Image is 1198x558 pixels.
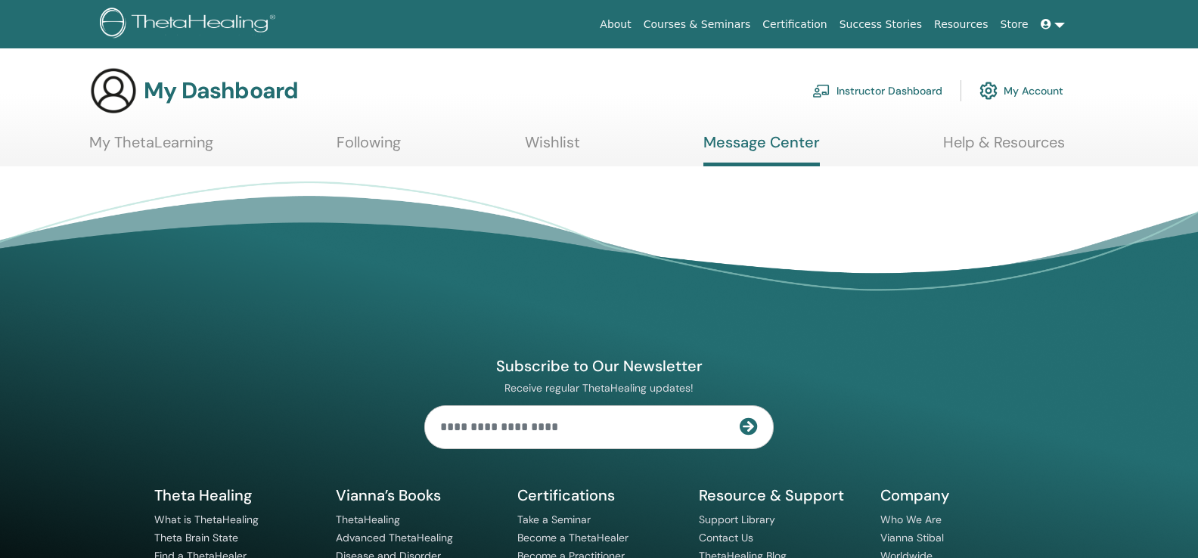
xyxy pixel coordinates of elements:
a: Advanced ThetaHealing [336,531,453,544]
a: Help & Resources [943,133,1065,163]
h5: Theta Healing [154,485,318,505]
h5: Vianna’s Books [336,485,499,505]
a: Courses & Seminars [638,11,757,39]
h4: Subscribe to Our Newsletter [424,356,774,376]
img: generic-user-icon.jpg [89,67,138,115]
a: ThetaHealing [336,513,400,526]
a: Resources [928,11,995,39]
a: Become a ThetaHealer [517,531,628,544]
a: Message Center [703,133,820,166]
h3: My Dashboard [144,77,298,104]
a: My Account [979,74,1063,107]
a: What is ThetaHealing [154,513,259,526]
a: Instructor Dashboard [812,74,942,107]
a: Theta Brain State [154,531,238,544]
img: cog.svg [979,78,998,104]
h5: Company [880,485,1044,505]
a: Success Stories [833,11,928,39]
a: About [594,11,637,39]
a: Following [337,133,401,163]
h5: Certifications [517,485,681,505]
a: My ThetaLearning [89,133,213,163]
a: Who We Are [880,513,942,526]
a: Take a Seminar [517,513,591,526]
a: Store [995,11,1035,39]
a: Certification [756,11,833,39]
a: Wishlist [525,133,580,163]
a: Vianna Stibal [880,531,944,544]
img: logo.png [100,8,281,42]
a: Support Library [699,513,775,526]
a: Contact Us [699,531,753,544]
img: chalkboard-teacher.svg [812,84,830,98]
p: Receive regular ThetaHealing updates! [424,381,774,395]
h5: Resource & Support [699,485,862,505]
